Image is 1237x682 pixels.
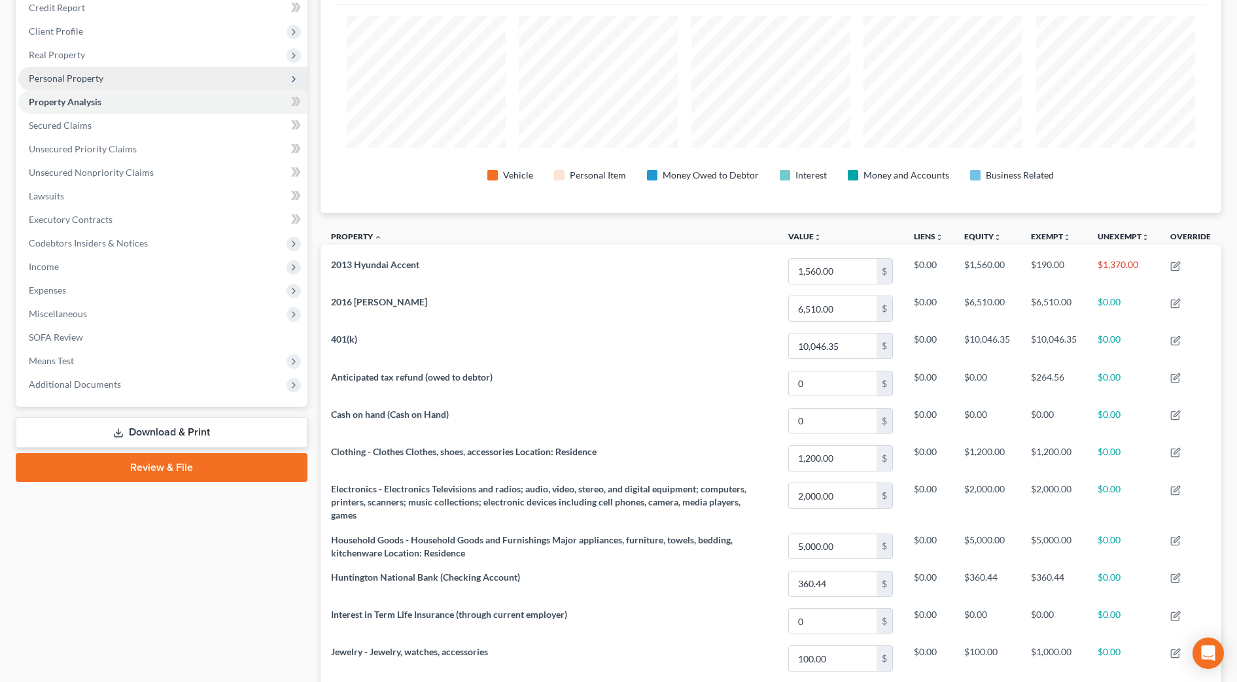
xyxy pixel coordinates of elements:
div: Personal Item [570,169,626,182]
td: $0.00 [954,402,1020,439]
td: $0.00 [903,477,954,527]
td: $0.00 [903,290,954,328]
span: Jewelry - Jewelry, watches, accessories [331,646,488,657]
a: Property Analysis [18,90,307,114]
input: 0.00 [789,483,877,508]
td: $0.00 [903,528,954,565]
a: Secured Claims [18,114,307,137]
td: $0.00 [1020,602,1087,639]
td: $1,200.00 [1020,439,1087,477]
span: Additional Documents [29,379,121,390]
span: Real Property [29,49,85,60]
a: Unexemptunfold_more [1098,231,1149,241]
span: 2013 Hyundai Accent [331,259,419,270]
td: $0.00 [903,602,954,639]
td: $2,000.00 [1020,477,1087,527]
td: $264.56 [1020,365,1087,402]
i: unfold_more [935,233,943,241]
input: 0.00 [789,609,877,634]
span: Clothing - Clothes Clothes, shoes, accessories Location: Residence [331,446,597,457]
a: Exemptunfold_more [1031,231,1071,241]
i: unfold_more [1063,233,1071,241]
i: unfold_more [1141,233,1149,241]
td: $360.44 [1020,565,1087,602]
a: Lawsuits [18,184,307,208]
a: Unsecured Nonpriority Claims [18,161,307,184]
span: Credit Report [29,2,85,13]
td: $6,510.00 [1020,290,1087,328]
span: Property Analysis [29,96,101,107]
td: $0.00 [903,439,954,477]
span: Income [29,261,59,272]
div: Business Related [986,169,1054,182]
span: Means Test [29,355,74,366]
td: $10,046.35 [954,328,1020,365]
div: $ [877,296,892,321]
span: Secured Claims [29,120,92,131]
td: $2,000.00 [954,477,1020,527]
td: $0.00 [903,328,954,365]
td: $1,200.00 [954,439,1020,477]
a: SOFA Review [18,326,307,349]
span: Executory Contracts [29,214,113,225]
div: $ [877,259,892,284]
td: $5,000.00 [1020,528,1087,565]
div: $ [877,534,892,559]
div: $ [877,446,892,471]
span: Lawsuits [29,190,64,201]
input: 0.00 [789,371,877,396]
td: $0.00 [1087,402,1160,439]
input: 0.00 [789,446,877,471]
td: $1,370.00 [1087,252,1160,290]
span: Unsecured Nonpriority Claims [29,167,154,178]
input: 0.00 [789,296,877,321]
div: $ [877,409,892,434]
div: $ [877,483,892,508]
td: $100.00 [954,640,1020,677]
span: Electronics - Electronics Televisions and radios; audio, video, stereo, and digital equipment; co... [331,483,746,520]
td: $0.00 [1087,565,1160,602]
td: $0.00 [903,252,954,290]
input: 0.00 [789,409,877,434]
td: $0.00 [1087,328,1160,365]
i: unfold_more [814,233,822,241]
span: Expenses [29,284,66,296]
td: $10,046.35 [1020,328,1087,365]
i: unfold_more [994,233,1002,241]
td: $0.00 [954,602,1020,639]
span: 2016 [PERSON_NAME] [331,296,427,307]
td: $5,000.00 [954,528,1020,565]
span: Client Profile [29,26,83,37]
td: $0.00 [903,402,954,439]
a: Valueunfold_more [788,231,822,241]
td: $190.00 [1020,252,1087,290]
input: 0.00 [789,259,877,284]
td: $0.00 [1087,640,1160,677]
a: Equityunfold_more [964,231,1002,241]
a: Review & File [16,453,307,482]
div: Vehicle [503,169,533,182]
td: $1,560.00 [954,252,1020,290]
input: 0.00 [789,646,877,671]
span: Codebtors Insiders & Notices [29,237,148,248]
span: Anticipated tax refund (owed to debtor) [331,371,493,383]
td: $0.00 [903,640,954,677]
span: Personal Property [29,73,103,84]
span: Interest in Term Life Insurance (through current employer) [331,609,567,620]
input: 0.00 [789,333,877,358]
td: $0.00 [1087,290,1160,328]
input: 0.00 [789,571,877,596]
div: $ [877,371,892,396]
div: $ [877,333,892,358]
span: Huntington National Bank (Checking Account) [331,571,520,583]
a: Download & Print [16,417,307,448]
div: $ [877,571,892,596]
i: expand_less [374,233,382,241]
span: Household Goods - Household Goods and Furnishings Major appliances, furniture, towels, bedding, k... [331,534,733,558]
span: Cash on hand (Cash on Hand) [331,409,449,420]
th: Override [1160,224,1221,253]
span: 401(k) [331,333,357,345]
span: Miscellaneous [29,308,87,319]
div: $ [877,609,892,634]
a: Liensunfold_more [914,231,943,241]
